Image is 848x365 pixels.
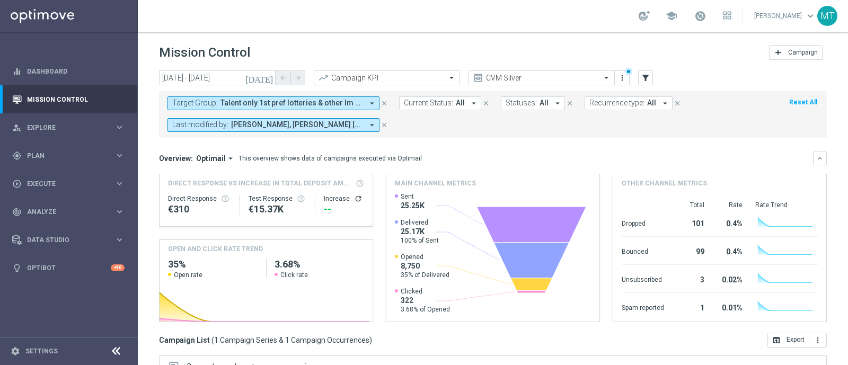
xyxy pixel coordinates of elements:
button: close [379,119,389,131]
div: Direct Response [168,194,231,203]
div: Bounced [622,242,664,259]
span: Analyze [27,209,114,215]
span: Target Group: [172,99,218,108]
div: 99 [677,242,704,259]
div: 0.02% [717,270,743,287]
span: Andrea Pierno Carlos Eduardo Raffo Salazar Francesca Mascarucci Lorenzo Carlevale + 4 more [231,120,363,129]
div: €310 [168,203,231,216]
button: Recurrence type: All arrow_drop_down [585,96,673,110]
i: more_vert [814,336,822,344]
i: trending_up [318,73,329,83]
button: Reset All [788,96,818,108]
i: close [381,100,388,107]
div: -- [324,203,364,216]
span: ( [211,335,214,345]
div: Total [677,201,704,209]
i: filter_alt [641,73,650,83]
div: lightbulb Optibot +10 [12,264,125,272]
h4: Other channel metrics [622,179,707,188]
div: 0.01% [717,298,743,315]
button: arrow_forward [290,70,305,85]
button: Mission Control [12,95,125,104]
multiple-options-button: Export to CSV [767,335,827,344]
a: Dashboard [27,57,125,85]
span: ) [369,335,372,345]
i: arrow_back [279,74,287,82]
span: Clicked [401,287,450,296]
button: close [673,97,682,109]
span: All [540,99,549,108]
div: Plan [12,151,114,161]
i: close [674,100,681,107]
span: Last modified by: [172,120,228,129]
button: equalizer Dashboard [12,67,125,76]
button: open_in_browser Export [767,333,809,348]
button: refresh [354,194,363,203]
span: Explore [27,124,114,131]
button: Current Status: All arrow_drop_down [399,96,481,110]
input: Select date range [159,70,276,85]
span: Data Studio [27,237,114,243]
div: MT [817,6,837,26]
div: Mission Control [12,85,125,113]
span: Campaign [788,49,818,56]
div: track_changes Analyze keyboard_arrow_right [12,208,125,216]
span: Execute [27,181,114,187]
i: arrow_drop_down [660,99,670,108]
button: Statuses: All arrow_drop_down [501,96,565,110]
span: 1 Campaign Series & 1 Campaign Occurrences [214,335,369,345]
i: add [774,48,782,57]
i: arrow_drop_down [226,154,235,163]
button: close [565,97,575,109]
div: person_search Explore keyboard_arrow_right [12,123,125,132]
span: Delivered [401,218,439,227]
span: All [456,99,465,108]
span: Sent [401,192,425,201]
span: Plan [27,153,114,159]
div: +10 [111,264,125,271]
span: Optimail [196,154,226,163]
i: track_changes [12,207,22,217]
i: keyboard_arrow_right [114,207,125,217]
div: Analyze [12,207,114,217]
button: filter_alt [638,70,653,85]
i: keyboard_arrow_right [114,235,125,245]
div: Data Studio keyboard_arrow_right [12,236,125,244]
button: Last modified by: [PERSON_NAME], [PERSON_NAME] [PERSON_NAME], [PERSON_NAME], [PERSON_NAME], [PERS... [167,118,379,132]
button: arrow_back [276,70,290,85]
div: 101 [677,214,704,231]
i: close [381,121,388,129]
span: Current Status: [404,99,453,108]
i: close [482,100,490,107]
button: close [481,97,491,109]
i: arrow_drop_down [367,120,377,130]
i: play_circle_outline [12,179,22,189]
i: gps_fixed [12,151,22,161]
h1: Mission Control [159,45,250,60]
span: 3.68% of Opened [401,305,450,314]
div: 1 [677,298,704,315]
i: keyboard_arrow_right [114,122,125,132]
span: 100% of Sent [401,236,439,245]
i: keyboard_arrow_right [114,150,125,161]
div: 0.4% [717,242,743,259]
button: play_circle_outline Execute keyboard_arrow_right [12,180,125,188]
h2: 3.68% [275,258,364,271]
h4: OPEN AND CLICK RATE TREND [168,244,263,254]
i: preview [473,73,483,83]
h3: Campaign List [159,335,372,345]
span: Click rate [280,271,308,279]
a: Settings [25,348,58,354]
div: Dashboard [12,57,125,85]
div: Spam reported [622,298,664,315]
div: Test Response [249,194,307,203]
span: 25.25K [401,201,425,210]
span: Direct Response VS Increase In Total Deposit Amount [168,179,352,188]
button: more_vert [617,72,628,84]
button: gps_fixed Plan keyboard_arrow_right [12,152,125,160]
button: more_vert [809,333,827,348]
span: 322 [401,296,450,305]
i: close [566,100,573,107]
